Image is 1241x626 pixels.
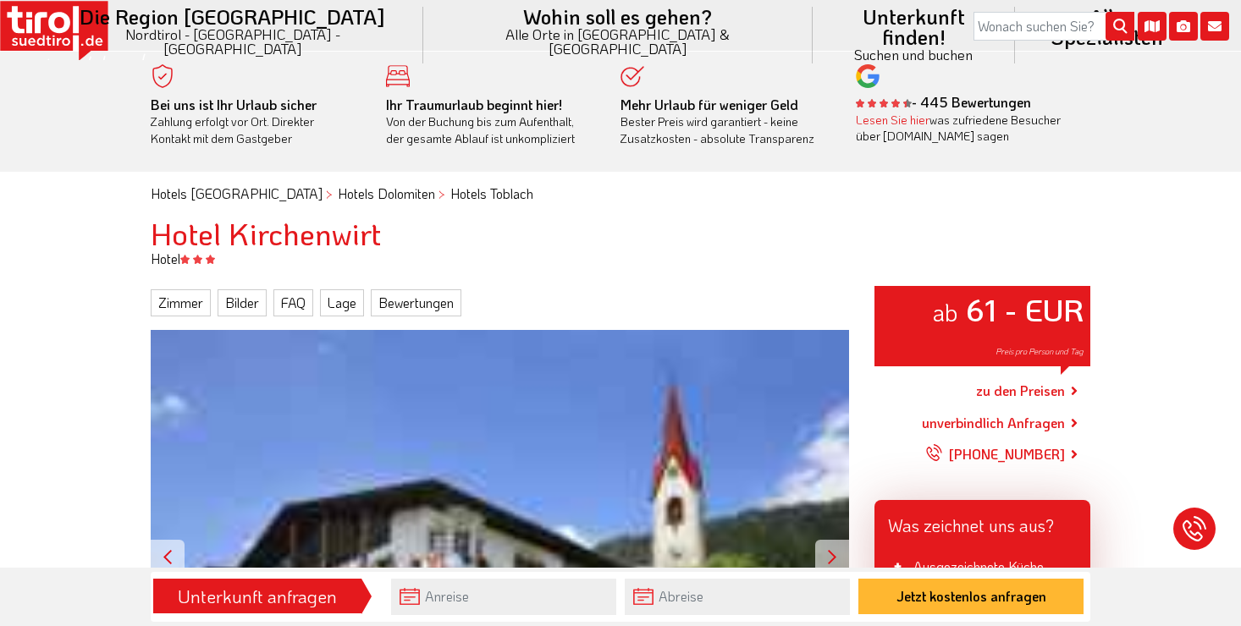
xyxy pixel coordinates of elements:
[976,370,1065,412] a: zu den Preisen
[273,289,313,316] a: FAQ
[858,579,1084,614] button: Jetzt kostenlos anfragen
[1169,12,1198,41] i: Fotogalerie
[151,217,1090,250] h1: Hotel Kirchenwirt
[151,289,211,316] a: Zimmer
[856,93,1031,111] b: - 445 Bewertungen
[922,413,1065,433] a: unverbindlich Anfragen
[620,96,830,147] div: Bester Preis wird garantiert - keine Zusatzkosten - absolute Transparenz
[833,47,995,62] small: Suchen und buchen
[320,289,364,316] a: Lage
[444,27,792,56] small: Alle Orte in [GEOGRAPHIC_DATA] & [GEOGRAPHIC_DATA]
[856,112,1066,145] div: was zufriedene Besucher über [DOMAIN_NAME] sagen
[158,582,356,611] div: Unterkunft anfragen
[925,433,1065,475] a: [PHONE_NUMBER]
[371,289,461,316] a: Bewertungen
[874,500,1090,544] div: Was zeichnet uns aus?
[151,96,361,147] div: Zahlung erfolgt vor Ort. Direkter Kontakt mit dem Gastgeber
[625,579,850,615] input: Abreise
[151,184,323,202] a: Hotels [GEOGRAPHIC_DATA]
[450,184,533,202] a: Hotels Toblach
[1200,12,1229,41] i: Kontakt
[63,27,403,56] small: Nordtirol - [GEOGRAPHIC_DATA] - [GEOGRAPHIC_DATA]
[966,289,1084,329] strong: 61 - EUR
[138,250,1103,268] div: Hotel
[386,96,596,147] div: Von der Buchung bis zum Aufenthalt, der gesamte Ablauf ist unkompliziert
[996,346,1084,357] span: Preis pro Person und Tag
[338,184,435,202] a: Hotels Dolomiten
[620,96,798,113] b: Mehr Urlaub für weniger Geld
[1138,12,1167,41] i: Karte öffnen
[973,12,1134,41] input: Wonach suchen Sie?
[386,96,562,113] b: Ihr Traumurlaub beginnt hier!
[151,96,317,113] b: Bei uns ist Ihr Urlaub sicher
[888,557,1077,576] li: Ausgezeichnete Küche
[932,296,958,327] small: ab
[391,579,616,615] input: Anreise
[218,289,267,316] a: Bilder
[856,112,929,128] a: Lesen Sie hier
